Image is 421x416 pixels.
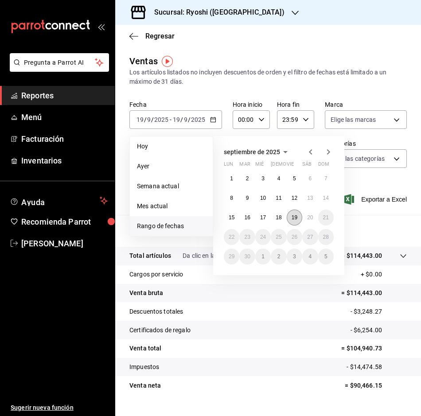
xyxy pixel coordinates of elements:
button: 9 de septiembre de 2025 [239,190,255,206]
button: 30 de septiembre de 2025 [239,249,255,264]
p: - $6,254.00 [351,326,407,335]
p: - $14,474.58 [347,362,407,372]
input: -- [147,116,151,123]
span: / [151,116,154,123]
button: 18 de septiembre de 2025 [271,210,286,225]
button: 4 de octubre de 2025 [302,249,318,264]
abbr: viernes [287,161,294,171]
abbr: 21 de septiembre de 2025 [323,214,329,221]
button: 1 de septiembre de 2025 [224,171,239,187]
span: Ayuda [21,195,96,206]
button: 3 de septiembre de 2025 [255,171,271,187]
button: 23 de septiembre de 2025 [239,229,255,245]
input: -- [183,116,188,123]
button: 21 de septiembre de 2025 [318,210,334,225]
span: Reportes [21,89,108,101]
abbr: sábado [302,161,312,171]
input: -- [172,116,180,123]
abbr: 23 de septiembre de 2025 [244,234,250,240]
h3: Sucursal: Ryoshi ([GEOGRAPHIC_DATA]) [147,7,285,18]
span: / [180,116,183,123]
input: ---- [154,116,169,123]
abbr: 26 de septiembre de 2025 [292,234,297,240]
p: = $104,940.73 [341,344,407,353]
p: Da clic en la fila para ver el detalle por tipo de artículo [183,251,330,260]
button: 15 de septiembre de 2025 [224,210,239,225]
input: ---- [191,116,206,123]
abbr: 12 de septiembre de 2025 [292,195,297,201]
label: Marca [325,101,407,108]
span: - [170,116,172,123]
button: Pregunta a Parrot AI [10,53,109,72]
p: Venta total [129,344,161,353]
span: / [188,116,191,123]
label: Hora inicio [233,101,270,108]
abbr: 29 de septiembre de 2025 [229,253,234,260]
label: Hora fin [277,101,314,108]
button: 19 de septiembre de 2025 [287,210,302,225]
span: septiembre de 2025 [224,148,280,156]
abbr: 19 de septiembre de 2025 [292,214,297,221]
p: Total artículos [129,251,171,260]
button: 27 de septiembre de 2025 [302,229,318,245]
button: 12 de septiembre de 2025 [287,190,302,206]
button: 24 de septiembre de 2025 [255,229,271,245]
span: / [144,116,147,123]
a: Pregunta a Parrot AI [6,64,109,74]
button: 3 de octubre de 2025 [287,249,302,264]
span: [PERSON_NAME] [21,237,108,249]
span: Sugerir nueva función [11,403,108,412]
abbr: 18 de septiembre de 2025 [276,214,281,221]
p: + $0.00 [361,270,407,279]
abbr: 11 de septiembre de 2025 [276,195,281,201]
abbr: 3 de septiembre de 2025 [261,175,265,182]
abbr: 8 de septiembre de 2025 [230,195,233,201]
button: 29 de septiembre de 2025 [224,249,239,264]
span: Menú [21,111,108,123]
p: Venta neta [129,381,161,390]
button: 2 de octubre de 2025 [271,249,286,264]
div: Ventas [129,54,158,68]
abbr: 22 de septiembre de 2025 [229,234,234,240]
abbr: 30 de septiembre de 2025 [244,253,250,260]
button: 14 de septiembre de 2025 [318,190,334,206]
abbr: miércoles [255,161,264,171]
button: 5 de octubre de 2025 [318,249,334,264]
abbr: 27 de septiembre de 2025 [307,234,313,240]
button: 13 de septiembre de 2025 [302,190,318,206]
abbr: 28 de septiembre de 2025 [323,234,329,240]
abbr: 2 de septiembre de 2025 [246,175,249,182]
button: 22 de septiembre de 2025 [224,229,239,245]
span: Mes actual [137,202,206,211]
span: Exportar a Excel [346,194,407,205]
abbr: 7 de septiembre de 2025 [324,175,327,182]
div: Los artículos listados no incluyen descuentos de orden y el filtro de fechas está limitado a un m... [129,68,407,86]
button: 6 de septiembre de 2025 [302,171,318,187]
span: Hoy [137,142,206,151]
button: 4 de septiembre de 2025 [271,171,286,187]
span: Regresar [145,32,175,40]
span: Pregunta a Parrot AI [24,58,95,67]
p: Cargos por servicio [129,270,183,279]
abbr: 5 de octubre de 2025 [324,253,327,260]
abbr: 14 de septiembre de 2025 [323,195,329,201]
button: 2 de septiembre de 2025 [239,171,255,187]
button: 1 de octubre de 2025 [255,249,271,264]
abbr: 9 de septiembre de 2025 [246,195,249,201]
abbr: 5 de septiembre de 2025 [293,175,296,182]
p: Certificados de regalo [129,326,191,335]
abbr: 6 de septiembre de 2025 [308,175,312,182]
abbr: 16 de septiembre de 2025 [244,214,250,221]
abbr: 17 de septiembre de 2025 [260,214,266,221]
span: Facturación [21,133,108,145]
abbr: 20 de septiembre de 2025 [307,214,313,221]
label: Fecha [129,101,222,108]
button: open_drawer_menu [97,23,105,30]
span: Elige las marcas [331,115,376,124]
p: = $114,443.00 [341,288,407,298]
abbr: martes [239,161,250,171]
abbr: 25 de septiembre de 2025 [276,234,281,240]
abbr: 13 de septiembre de 2025 [307,195,313,201]
span: Inventarios [21,155,108,167]
p: Venta bruta [129,288,163,298]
